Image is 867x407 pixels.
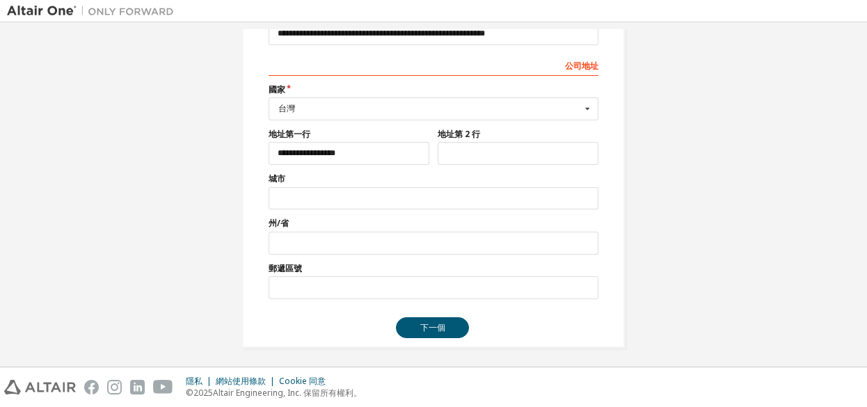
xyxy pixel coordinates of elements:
img: altair_logo.svg [4,380,76,394]
font: 網站使用條款 [216,375,266,387]
font: Altair Engineering, Inc. 保留所有權利。 [213,387,362,399]
font: 州/省 [269,217,289,229]
font: 下一個 [420,321,445,333]
font: Cookie 同意 [279,375,326,387]
img: instagram.svg [107,380,122,394]
font: 2025 [193,387,213,399]
img: linkedin.svg [130,380,145,394]
img: 牽牛星一號 [7,4,181,18]
font: © [186,387,193,399]
img: youtube.svg [153,380,173,394]
font: 城市 [269,173,285,184]
font: 隱私 [186,375,202,387]
font: 公司 [565,60,582,72]
button: 下一個 [396,317,469,338]
font: 地址第 2 行 [438,128,480,140]
font: 台灣 [278,102,295,114]
font: 地址第一行 [269,128,310,140]
font: 國家 [269,83,285,95]
font: 郵遞區號 [269,262,302,274]
img: facebook.svg [84,380,99,394]
font: 地址 [582,60,598,72]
